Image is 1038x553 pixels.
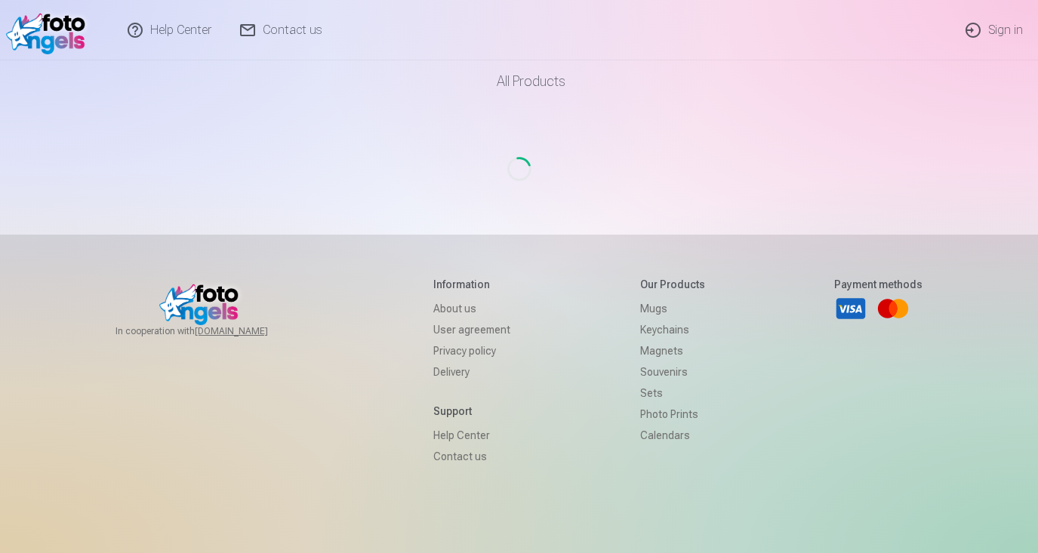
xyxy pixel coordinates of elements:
a: Visa [834,292,867,325]
a: User agreement [433,319,510,340]
a: Keychains [640,319,705,340]
a: Mastercard [876,292,910,325]
a: Help Center [433,425,510,446]
a: Mugs [640,298,705,319]
a: Photo prints [640,404,705,425]
a: Calendars [640,425,705,446]
h5: Information [433,277,510,292]
img: /v1 [6,6,93,54]
h5: Payment methods [834,277,922,292]
a: Magnets [640,340,705,361]
h5: Support [433,404,510,419]
a: About us [433,298,510,319]
span: In cooperation with [116,325,304,337]
a: All products [454,60,584,103]
a: Privacy policy [433,340,510,361]
h5: Our products [640,277,705,292]
a: Contact us [433,446,510,467]
a: Sets [640,382,705,404]
a: Souvenirs [640,361,705,382]
a: Delivery [433,361,510,382]
a: [DOMAIN_NAME] [195,325,304,337]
